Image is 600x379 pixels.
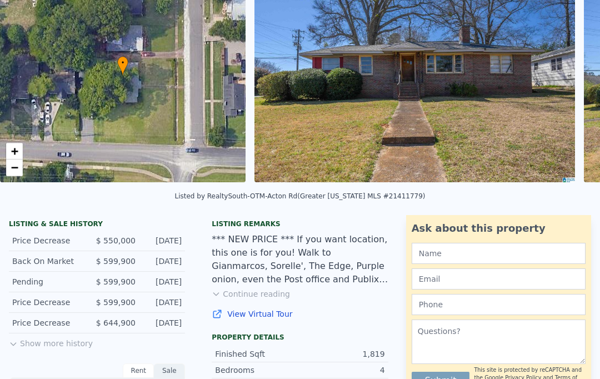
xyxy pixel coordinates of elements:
input: Email [412,268,586,290]
a: View Virtual Tour [212,308,388,320]
div: Price Decrease [12,317,87,328]
div: Property details [212,333,388,342]
div: 1,819 [300,348,385,360]
span: $ 550,000 [96,236,136,245]
span: $ 599,900 [96,257,136,266]
div: Sale [154,363,185,378]
span: $ 599,900 [96,298,136,307]
div: 4 [300,365,385,376]
span: • [117,58,128,68]
div: Price Decrease [12,297,87,308]
div: *** NEW PRICE *** If you want location, this one is for you! Walk to Gianmarcos, Sorelle', The Ed... [212,233,388,286]
span: − [11,161,18,174]
div: [DATE] [144,317,182,328]
div: Pending [12,276,87,287]
button: Show more history [9,333,93,349]
div: Rent [123,363,154,378]
div: • [117,56,128,76]
input: Phone [412,294,586,315]
input: Name [412,243,586,264]
div: Listing remarks [212,220,388,228]
div: [DATE] [144,235,182,246]
span: $ 599,900 [96,277,136,286]
span: + [11,144,18,158]
div: Finished Sqft [215,348,300,360]
a: Zoom in [6,143,23,159]
a: Zoom out [6,159,23,176]
div: [DATE] [144,297,182,308]
div: [DATE] [144,256,182,267]
div: Price Decrease [12,235,87,246]
button: Continue reading [212,288,290,300]
div: Listed by RealtySouth-OTM-Acton Rd (Greater [US_STATE] MLS #21411779) [174,192,425,200]
div: Ask about this property [412,221,586,236]
div: [DATE] [144,276,182,287]
div: Back On Market [12,256,87,267]
div: Bedrooms [215,365,300,376]
div: LISTING & SALE HISTORY [9,220,185,231]
span: $ 644,900 [96,318,136,327]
